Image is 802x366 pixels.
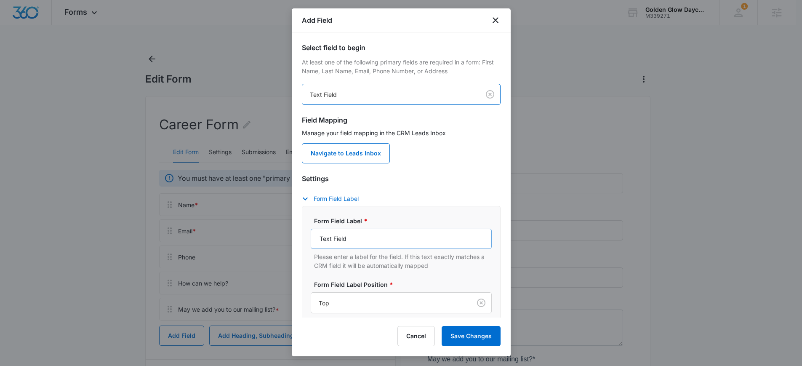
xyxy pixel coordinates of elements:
[314,252,492,270] p: Please enter a label for the field. If this text exactly matches a CRM field it will be automatic...
[442,326,501,346] button: Save Changes
[314,280,495,289] label: Form Field Label Position
[483,88,497,101] button: Clear
[314,317,492,326] p: Where would you like the label to appear?
[302,128,501,137] p: Manage your field mapping in the CRM Leads Inbox
[302,194,367,204] button: Form Field Label
[397,326,435,346] button: Cancel
[5,250,27,257] span: Submit
[302,58,501,75] p: At least one of the following primary fields are required in a form: First Name, Last Name, Email...
[302,143,390,163] a: Navigate to Leads Inbox
[302,15,332,25] h1: Add Field
[311,229,492,249] input: Form Field Label
[302,174,501,184] h3: Settings
[474,296,488,310] button: Clear
[490,15,501,25] button: close
[302,43,501,53] h3: Select field to begin
[314,216,495,225] label: Form Field Label
[302,115,501,125] h3: Field Mapping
